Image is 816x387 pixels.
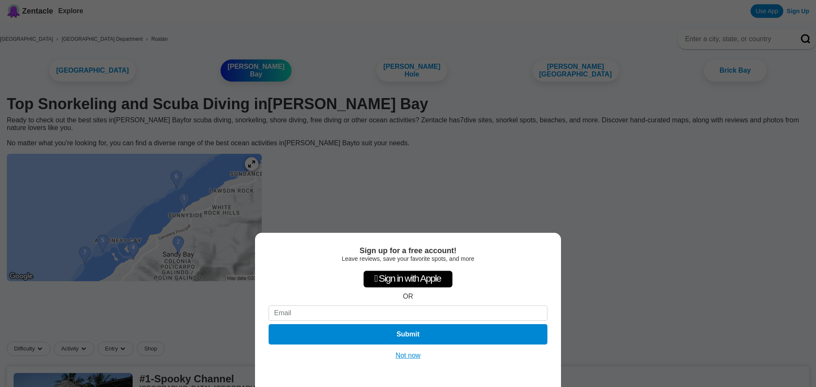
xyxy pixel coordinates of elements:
[269,246,547,255] div: Sign up for a free account!
[393,351,423,360] button: Not now
[403,293,413,300] div: OR
[363,271,453,288] div: Sign in with Apple
[269,255,547,262] div: Leave reviews, save your favorite spots, and more
[269,305,547,321] input: Email
[269,324,547,345] button: Submit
